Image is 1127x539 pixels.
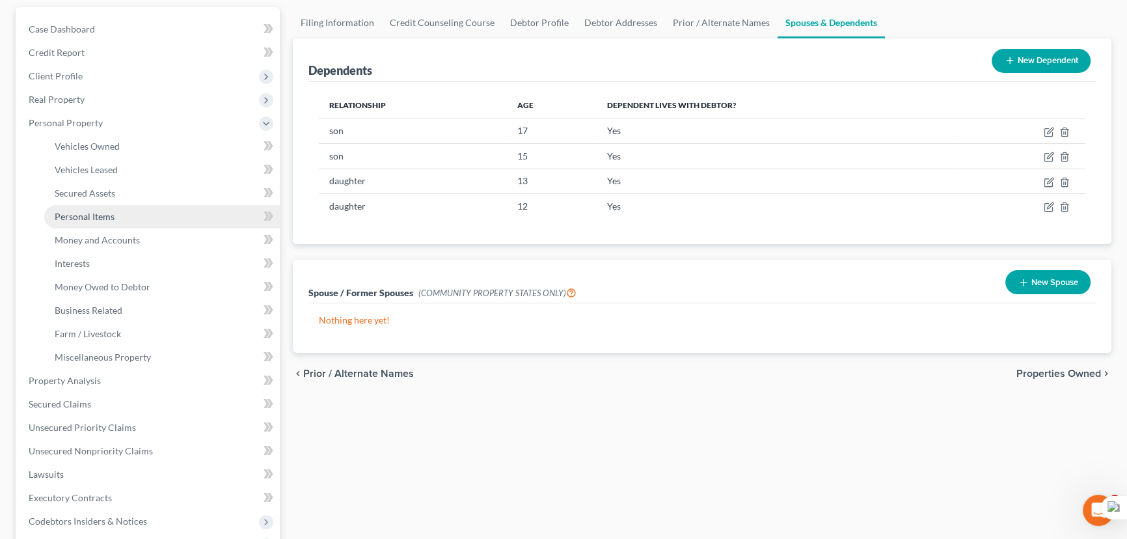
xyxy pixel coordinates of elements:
a: Spouses & Dependents [778,7,885,38]
span: Unsecured Nonpriority Claims [29,445,153,456]
span: Money and Accounts [55,234,140,245]
p: Nothing here yet! [319,314,1085,327]
a: Secured Claims [18,393,280,416]
span: Property Analysis [29,375,101,386]
a: Debtor Profile [502,7,577,38]
td: son [319,118,506,143]
td: daughter [319,193,506,218]
td: Yes [597,144,959,169]
span: Personal Property [29,117,103,128]
td: 15 [506,144,596,169]
span: Case Dashboard [29,23,95,35]
a: Money and Accounts [44,228,280,252]
td: Yes [597,118,959,143]
span: Secured Claims [29,398,91,409]
div: Dependents [308,62,372,78]
a: Money Owed to Debtor [44,275,280,299]
td: son [319,144,506,169]
span: Lawsuits [29,469,64,480]
a: Property Analysis [18,369,280,393]
span: Client Profile [29,70,83,81]
a: Credit Counseling Course [382,7,502,38]
button: New Spouse [1005,270,1091,294]
span: Executory Contracts [29,492,112,503]
span: Personal Items [55,211,115,222]
span: Properties Owned [1016,368,1101,379]
span: Credit Report [29,47,85,58]
span: Real Property [29,94,85,105]
span: Miscellaneous Property [55,352,151,363]
a: Executory Contracts [18,486,280,510]
i: chevron_right [1101,368,1111,379]
td: 17 [506,118,596,143]
span: Money Owed to Debtor [55,281,150,292]
td: Yes [597,169,959,193]
td: 12 [506,193,596,218]
a: Prior / Alternate Names [665,7,778,38]
a: Case Dashboard [18,18,280,41]
span: (COMMUNITY PROPERTY STATES ONLY) [418,288,577,298]
i: chevron_left [293,368,303,379]
a: Filing Information [293,7,382,38]
a: Lawsuits [18,463,280,486]
span: Secured Assets [55,187,115,199]
span: Vehicles Owned [55,141,120,152]
th: Age [506,92,596,118]
a: Personal Items [44,205,280,228]
a: Debtor Addresses [577,7,665,38]
iframe: Intercom live chat [1083,495,1114,526]
a: Vehicles Leased [44,158,280,182]
span: Prior / Alternate Names [303,368,414,379]
button: Properties Owned chevron_right [1016,368,1111,379]
span: Business Related [55,305,122,316]
a: Secured Assets [44,182,280,205]
span: Vehicles Leased [55,164,118,175]
span: Farm / Livestock [55,328,121,339]
button: New Dependent [992,49,1091,73]
a: Miscellaneous Property [44,346,280,369]
span: Spouse / Former Spouses [308,287,413,298]
a: Interests [44,252,280,275]
td: Yes [597,193,959,218]
a: Business Related [44,299,280,322]
td: 13 [506,169,596,193]
span: Unsecured Priority Claims [29,422,136,433]
button: chevron_left Prior / Alternate Names [293,368,414,379]
a: Farm / Livestock [44,322,280,346]
span: Interests [55,258,90,269]
a: Unsecured Priority Claims [18,416,280,439]
a: Unsecured Nonpriority Claims [18,439,280,463]
span: Codebtors Insiders & Notices [29,516,147,527]
td: daughter [319,169,506,193]
span: 3 [1109,495,1120,505]
th: Relationship [319,92,506,118]
a: Vehicles Owned [44,135,280,158]
th: Dependent lives with debtor? [597,92,959,118]
a: Credit Report [18,41,280,64]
